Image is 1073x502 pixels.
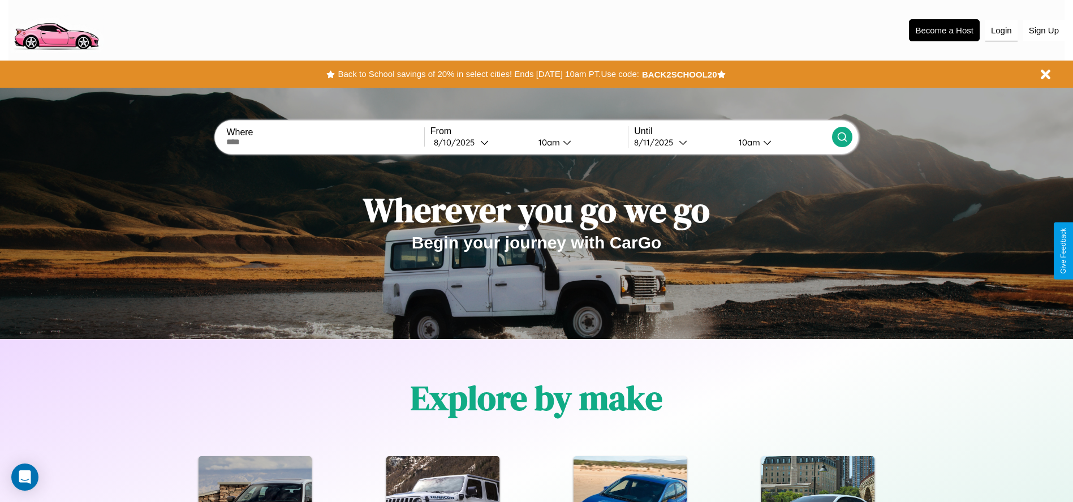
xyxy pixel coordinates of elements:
div: Give Feedback [1059,228,1067,274]
div: Open Intercom Messenger [11,464,38,491]
h1: Explore by make [411,375,662,421]
button: Become a Host [909,19,980,41]
div: 8 / 10 / 2025 [434,137,480,148]
label: Where [226,127,424,138]
button: 8/10/2025 [430,136,529,148]
button: Sign Up [1023,20,1065,41]
div: 10am [533,137,563,148]
b: BACK2SCHOOL20 [642,70,717,79]
button: 10am [529,136,628,148]
div: 10am [733,137,763,148]
button: Back to School savings of 20% in select cities! Ends [DATE] 10am PT.Use code: [335,66,641,82]
div: 8 / 11 / 2025 [634,137,679,148]
button: 10am [730,136,832,148]
img: logo [8,6,104,53]
label: From [430,126,628,136]
label: Until [634,126,831,136]
button: Login [985,20,1018,41]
